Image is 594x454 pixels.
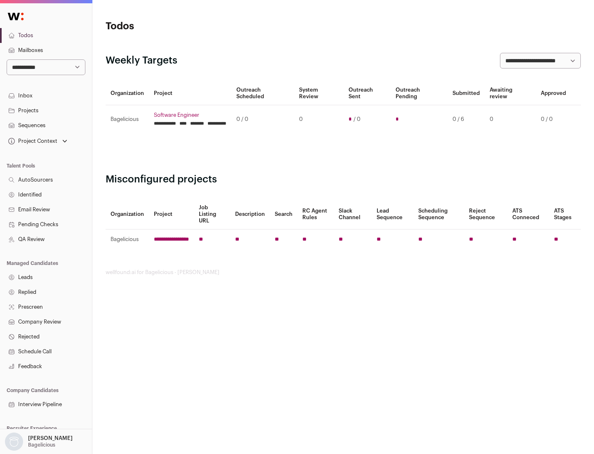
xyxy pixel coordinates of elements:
img: nopic.png [5,433,23,451]
th: System Review [294,82,343,105]
p: [PERSON_NAME] [28,435,73,442]
td: 0 / 0 [536,105,571,134]
td: 0 [294,105,343,134]
th: Awaiting review [485,82,536,105]
p: Bagelicious [28,442,55,448]
th: Organization [106,199,149,229]
th: Outreach Scheduled [231,82,294,105]
h2: Weekly Targets [106,54,177,67]
h1: Todos [106,20,264,33]
td: Bagelicious [106,229,149,250]
th: Scheduling Sequence [413,199,464,229]
img: Wellfound [3,8,28,25]
td: 0 / 0 [231,105,294,134]
th: Project [149,82,231,105]
button: Open dropdown [7,135,69,147]
th: Description [230,199,270,229]
th: Submitted [448,82,485,105]
th: Slack Channel [334,199,372,229]
th: Approved [536,82,571,105]
th: Job Listing URL [194,199,230,229]
h2: Misconfigured projects [106,173,581,186]
th: Reject Sequence [464,199,508,229]
footer: wellfound:ai for Bagelicious - [PERSON_NAME] [106,269,581,276]
a: Software Engineer [154,112,226,118]
button: Open dropdown [3,433,74,451]
th: Project [149,199,194,229]
span: / 0 [354,116,361,123]
th: Outreach Pending [391,82,447,105]
td: 0 / 6 [448,105,485,134]
th: Search [270,199,297,229]
th: Organization [106,82,149,105]
td: Bagelicious [106,105,149,134]
th: Lead Sequence [372,199,413,229]
th: Outreach Sent [344,82,391,105]
div: Project Context [7,138,57,144]
th: ATS Stages [549,199,581,229]
th: RC Agent Rules [297,199,333,229]
td: 0 [485,105,536,134]
th: ATS Conneced [507,199,549,229]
